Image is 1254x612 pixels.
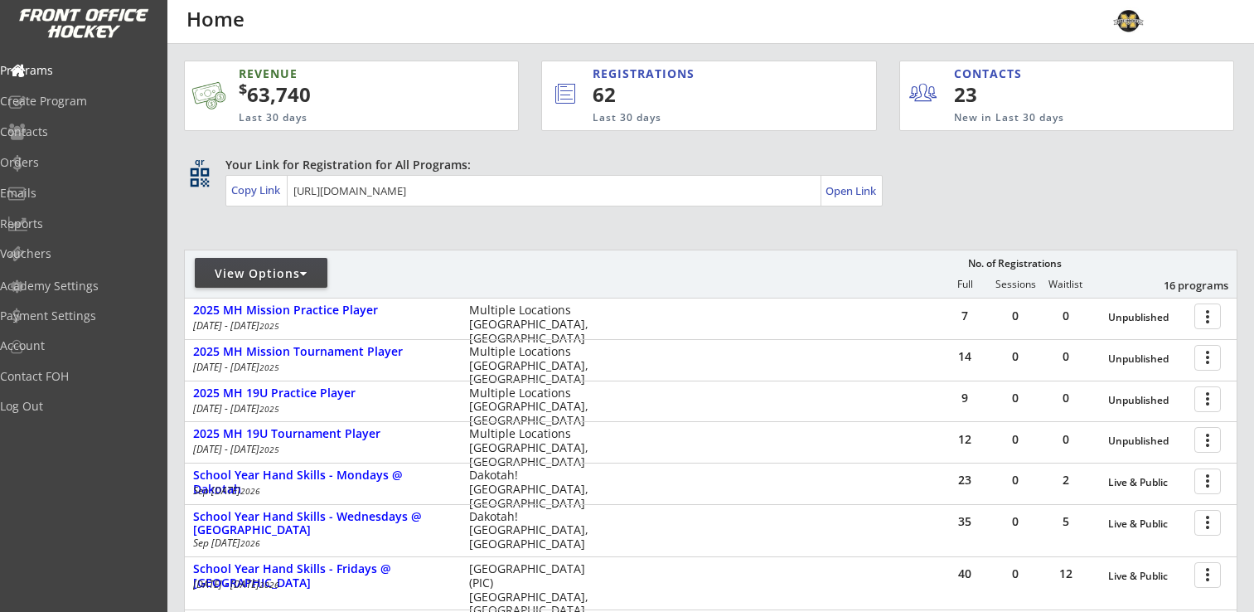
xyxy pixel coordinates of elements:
[193,362,447,372] div: [DATE] - [DATE]
[1108,477,1186,488] div: Live & Public
[1194,345,1221,371] button: more_vert
[469,469,599,510] div: Dakotah! [GEOGRAPHIC_DATA], [GEOGRAPHIC_DATA]
[239,111,439,125] div: Last 30 days
[990,568,1040,580] div: 0
[1194,304,1221,329] button: more_vert
[259,579,279,590] em: 2026
[240,485,260,497] em: 2026
[940,351,990,362] div: 14
[826,184,878,198] div: Open Link
[1142,278,1228,293] div: 16 programs
[954,80,1056,109] div: 23
[1194,510,1221,536] button: more_vert
[954,111,1157,125] div: New in Last 30 days
[1040,279,1090,290] div: Waitlist
[239,80,467,109] div: 63,740
[1041,392,1091,404] div: 0
[239,66,439,82] div: REVENUE
[1108,395,1186,406] div: Unpublished
[990,434,1040,445] div: 0
[990,279,1040,290] div: Sessions
[193,469,452,497] div: School Year Hand Skills - Mondays @ Dakotah
[193,486,447,496] div: Sep [DATE]
[940,392,990,404] div: 9
[593,80,821,109] div: 62
[826,179,878,202] a: Open Link
[187,165,212,190] button: qr_code
[1041,351,1091,362] div: 0
[193,580,447,590] div: [DATE] - [DATE]
[1041,474,1091,486] div: 2
[240,537,260,549] em: 2026
[1194,427,1221,453] button: more_vert
[940,310,990,322] div: 7
[193,386,452,401] div: 2025 MH 19U Practice Player
[954,66,1029,82] div: CONTACTS
[259,444,279,455] em: 2025
[1108,518,1186,530] div: Live & Public
[1194,469,1221,494] button: more_vert
[1194,386,1221,412] button: more_vert
[225,157,1186,173] div: Your Link for Registration for All Programs:
[1041,310,1091,322] div: 0
[259,362,279,373] em: 2025
[990,516,1040,527] div: 0
[593,111,808,125] div: Last 30 days
[963,258,1066,270] div: No. of Registrations
[193,321,447,331] div: [DATE] - [DATE]
[940,279,990,290] div: Full
[193,404,447,414] div: [DATE] - [DATE]
[990,351,1040,362] div: 0
[1194,562,1221,588] button: more_vert
[193,562,452,590] div: School Year Hand Skills - Fridays @ [GEOGRAPHIC_DATA]
[990,392,1040,404] div: 0
[469,304,599,345] div: Multiple Locations [GEOGRAPHIC_DATA], [GEOGRAPHIC_DATA]
[193,304,452,318] div: 2025 MH Mission Practice Player
[193,538,447,548] div: Sep [DATE]
[469,427,599,469] div: Multiple Locations [GEOGRAPHIC_DATA], [GEOGRAPHIC_DATA]
[940,434,990,445] div: 12
[469,510,599,551] div: Dakotah! [GEOGRAPHIC_DATA], [GEOGRAPHIC_DATA]
[1108,435,1186,447] div: Unpublished
[259,320,279,332] em: 2025
[1041,516,1091,527] div: 5
[1041,568,1091,580] div: 12
[239,79,247,99] sup: $
[940,516,990,527] div: 35
[193,345,452,359] div: 2025 MH Mission Tournament Player
[231,182,283,197] div: Copy Link
[1041,434,1091,445] div: 0
[1108,312,1186,323] div: Unpublished
[990,310,1040,322] div: 0
[189,157,209,168] div: qr
[593,66,800,82] div: REGISTRATIONS
[193,444,447,454] div: [DATE] - [DATE]
[940,568,990,580] div: 40
[469,345,599,386] div: Multiple Locations [GEOGRAPHIC_DATA], [GEOGRAPHIC_DATA]
[193,427,452,441] div: 2025 MH 19U Tournament Player
[1108,353,1186,365] div: Unpublished
[195,265,327,282] div: View Options
[990,474,1040,486] div: 0
[259,403,279,415] em: 2025
[469,386,599,428] div: Multiple Locations [GEOGRAPHIC_DATA], [GEOGRAPHIC_DATA]
[940,474,990,486] div: 23
[193,510,452,538] div: School Year Hand Skills - Wednesdays @ [GEOGRAPHIC_DATA]
[1108,571,1186,582] div: Live & Public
